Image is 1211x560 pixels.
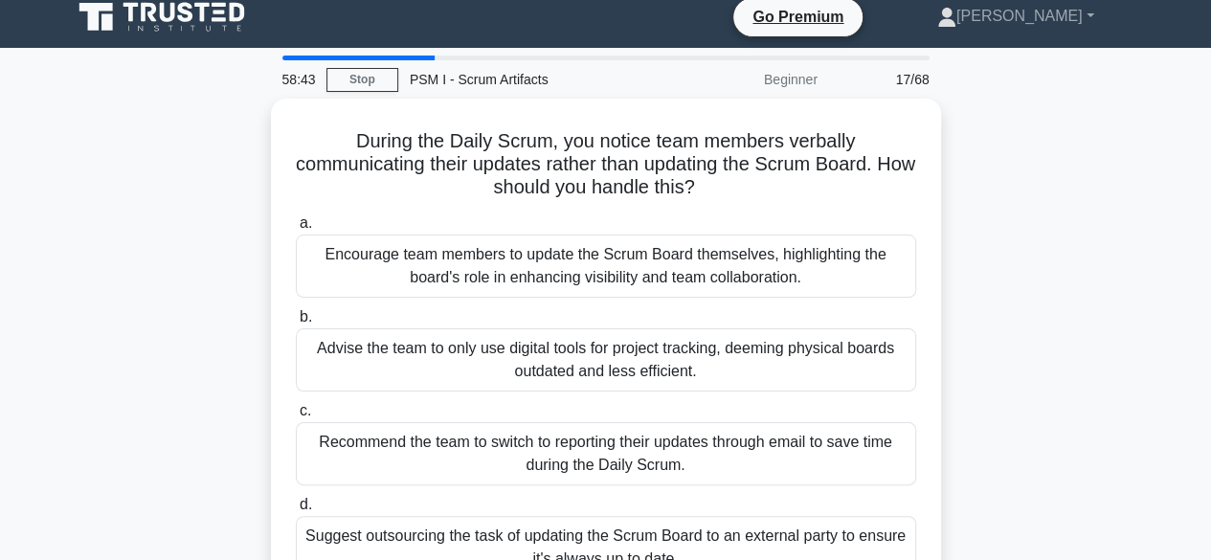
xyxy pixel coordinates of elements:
[662,60,829,99] div: Beginner
[300,402,311,418] span: c.
[300,308,312,325] span: b.
[296,328,916,392] div: Advise the team to only use digital tools for project tracking, deeming physical boards outdated ...
[271,60,326,99] div: 58:43
[741,5,855,29] a: Go Premium
[300,214,312,231] span: a.
[326,68,398,92] a: Stop
[294,129,918,200] h5: During the Daily Scrum, you notice team members verbally communicating their updates rather than ...
[296,235,916,298] div: Encourage team members to update the Scrum Board themselves, highlighting the board's role in enh...
[296,422,916,485] div: Recommend the team to switch to reporting their updates through email to save time during the Dai...
[398,60,662,99] div: PSM I - Scrum Artifacts
[300,496,312,512] span: d.
[829,60,941,99] div: 17/68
